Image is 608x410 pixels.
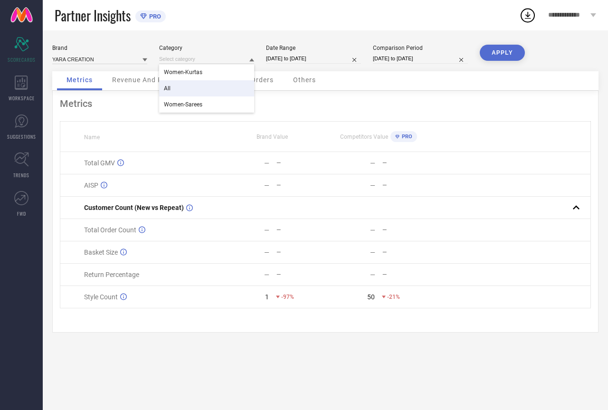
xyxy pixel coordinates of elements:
[164,85,171,92] span: All
[382,249,431,256] div: —
[370,159,375,167] div: —
[265,293,269,301] div: 1
[164,69,202,76] span: Women-Kurtas
[340,133,388,140] span: Competitors Value
[264,159,269,167] div: —
[159,80,254,96] div: All
[84,271,139,278] span: Return Percentage
[276,271,325,278] div: —
[480,45,525,61] button: APPLY
[84,204,184,211] span: Customer Count (New vs Repeat)
[276,182,325,189] div: —
[264,181,269,189] div: —
[55,6,131,25] span: Partner Insights
[84,134,100,141] span: Name
[60,98,591,109] div: Metrics
[382,182,431,189] div: —
[370,248,375,256] div: —
[159,96,254,113] div: Women-Sarees
[9,95,35,102] span: WORKSPACE
[370,226,375,234] div: —
[164,101,202,108] span: Women-Sarees
[399,133,412,140] span: PRO
[112,76,181,84] span: Revenue And Pricing
[159,45,254,51] div: Category
[147,13,161,20] span: PRO
[84,181,98,189] span: AISP
[370,271,375,278] div: —
[8,56,36,63] span: SCORECARDS
[264,271,269,278] div: —
[373,45,468,51] div: Comparison Period
[276,249,325,256] div: —
[13,172,29,179] span: TRENDS
[382,227,431,233] div: —
[159,54,254,64] input: Select category
[382,160,431,166] div: —
[7,133,36,140] span: SUGGESTIONS
[276,160,325,166] div: —
[373,54,468,64] input: Select comparison period
[266,45,361,51] div: Date Range
[264,226,269,234] div: —
[387,294,400,300] span: -21%
[66,76,93,84] span: Metrics
[159,64,254,80] div: Women-Kurtas
[281,294,294,300] span: -97%
[84,293,118,301] span: Style Count
[84,248,118,256] span: Basket Size
[370,181,375,189] div: —
[256,133,288,140] span: Brand Value
[293,76,316,84] span: Others
[17,210,26,217] span: FWD
[52,45,147,51] div: Brand
[84,159,115,167] span: Total GMV
[84,226,136,234] span: Total Order Count
[382,271,431,278] div: —
[264,248,269,256] div: —
[276,227,325,233] div: —
[266,54,361,64] input: Select date range
[519,7,536,24] div: Open download list
[367,293,375,301] div: 50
